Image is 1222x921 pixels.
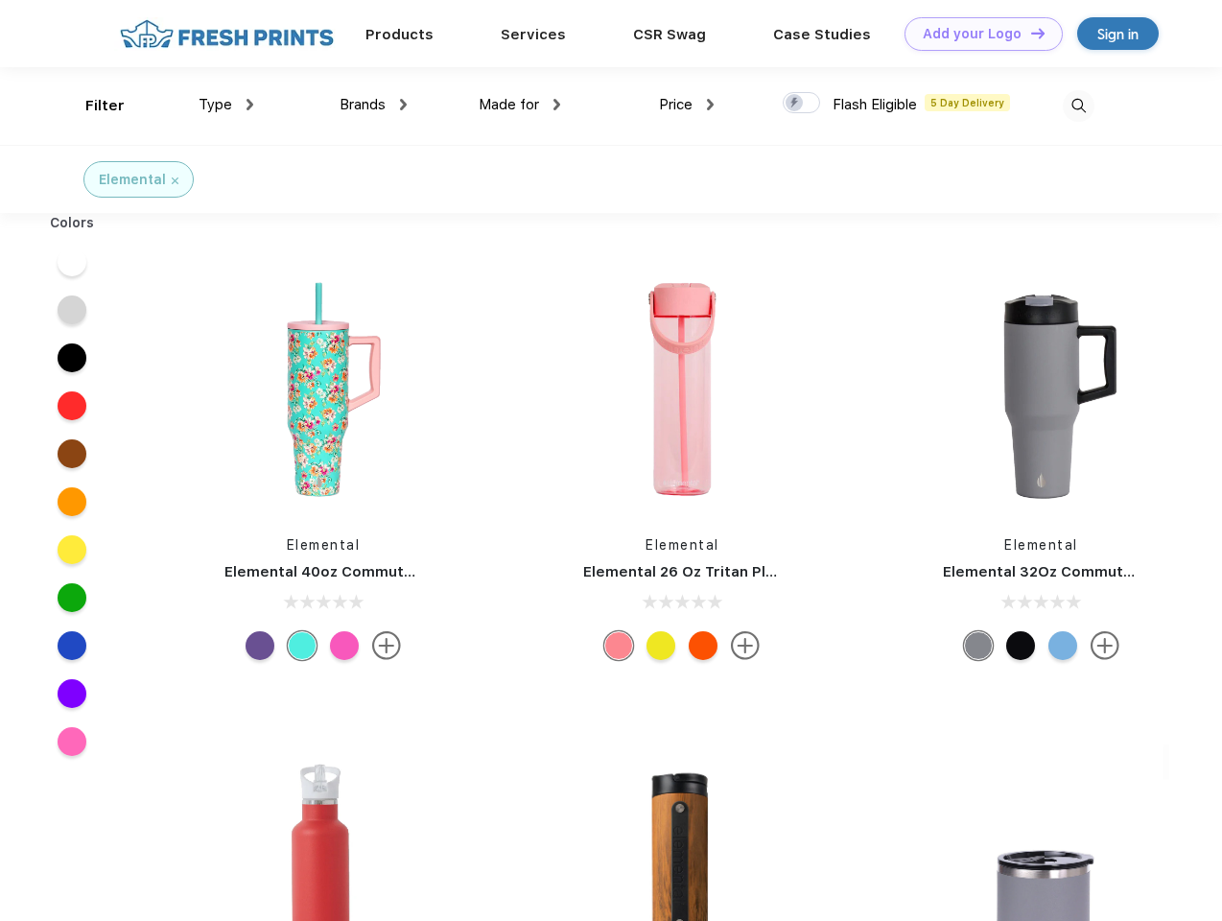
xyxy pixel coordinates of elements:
[246,631,274,660] div: Purple
[689,631,717,660] div: Orange
[1006,631,1035,660] div: Black Speckle
[330,631,359,660] div: Hot Pink Drip
[340,96,386,113] span: Brands
[604,631,633,660] div: Rose
[35,213,109,233] div: Colors
[553,99,560,110] img: dropdown.png
[479,96,539,113] span: Made for
[365,26,434,43] a: Products
[1048,631,1077,660] div: Ocean Blue
[196,261,451,516] img: func=resize&h=266
[1031,28,1045,38] img: DT
[172,177,178,184] img: filter_cancel.svg
[583,563,901,580] a: Elemental 26 Oz Tritan Plastic Water Bottle
[943,563,1204,580] a: Elemental 32Oz Commuter Tumbler
[833,96,917,113] span: Flash Eligible
[633,26,706,43] a: CSR Swag
[731,631,760,660] img: more.svg
[659,96,693,113] span: Price
[1063,90,1094,122] img: desktop_search.svg
[1004,537,1078,553] a: Elemental
[1097,23,1139,45] div: Sign in
[114,17,340,51] img: fo%20logo%202.webp
[287,537,361,553] a: Elemental
[914,261,1169,516] img: func=resize&h=266
[1077,17,1159,50] a: Sign in
[964,631,993,660] div: Graphite
[1091,631,1119,660] img: more.svg
[646,537,719,553] a: Elemental
[199,96,232,113] span: Type
[923,26,1022,42] div: Add your Logo
[554,261,810,516] img: func=resize&h=266
[646,631,675,660] div: Smiley Melt
[707,99,714,110] img: dropdown.png
[85,95,125,117] div: Filter
[288,631,317,660] div: Vintage flower
[224,563,484,580] a: Elemental 40oz Commuter Tumbler
[925,94,1010,111] span: 5 Day Delivery
[247,99,253,110] img: dropdown.png
[372,631,401,660] img: more.svg
[99,170,166,190] div: Elemental
[400,99,407,110] img: dropdown.png
[501,26,566,43] a: Services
